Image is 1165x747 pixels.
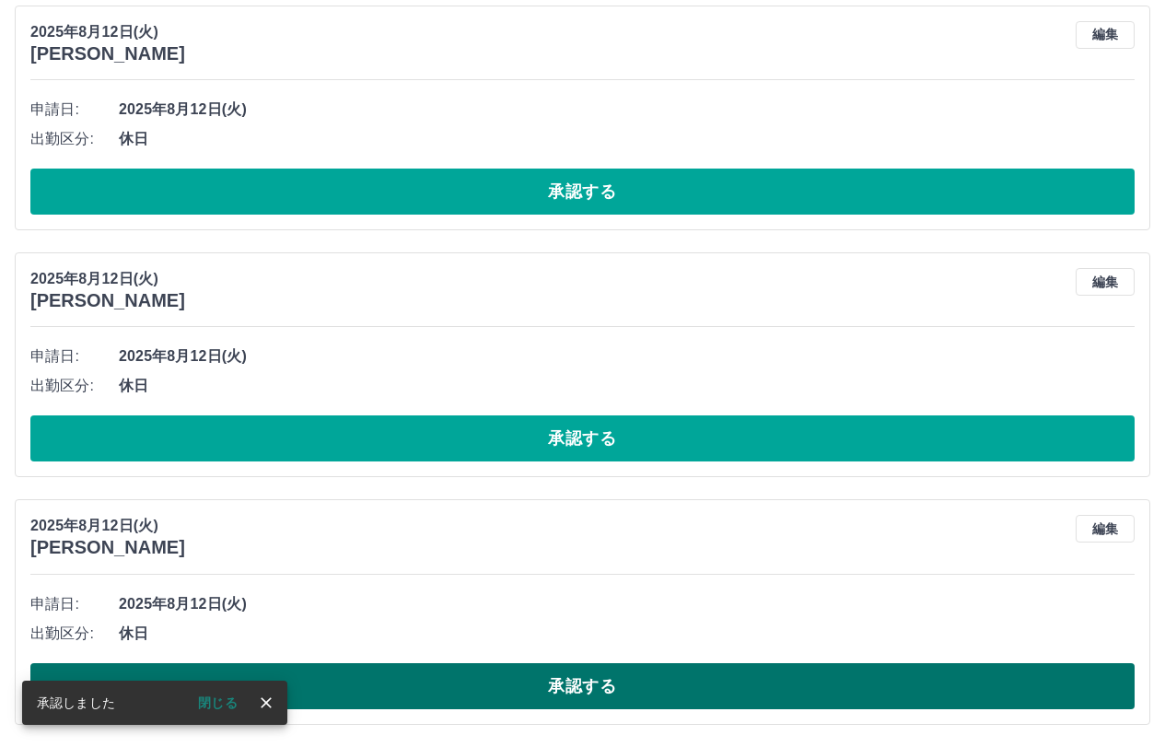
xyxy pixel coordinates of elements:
[30,593,119,615] span: 申請日:
[119,99,1135,121] span: 2025年8月12日(火)
[183,689,252,717] button: 閉じる
[252,689,280,717] button: close
[119,128,1135,150] span: 休日
[119,345,1135,368] span: 2025年8月12日(火)
[30,515,185,537] p: 2025年8月12日(火)
[30,43,185,64] h3: [PERSON_NAME]
[30,663,1135,709] button: 承認する
[30,537,185,558] h3: [PERSON_NAME]
[119,375,1135,397] span: 休日
[119,593,1135,615] span: 2025年8月12日(火)
[30,99,119,121] span: 申請日:
[30,268,185,290] p: 2025年8月12日(火)
[1076,515,1135,543] button: 編集
[30,623,119,645] span: 出勤区分:
[30,290,185,311] h3: [PERSON_NAME]
[30,21,185,43] p: 2025年8月12日(火)
[30,345,119,368] span: 申請日:
[30,169,1135,215] button: 承認する
[1076,268,1135,296] button: 編集
[30,415,1135,461] button: 承認する
[119,623,1135,645] span: 休日
[37,686,115,719] div: 承認しました
[1076,21,1135,49] button: 編集
[30,375,119,397] span: 出勤区分:
[30,128,119,150] span: 出勤区分:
